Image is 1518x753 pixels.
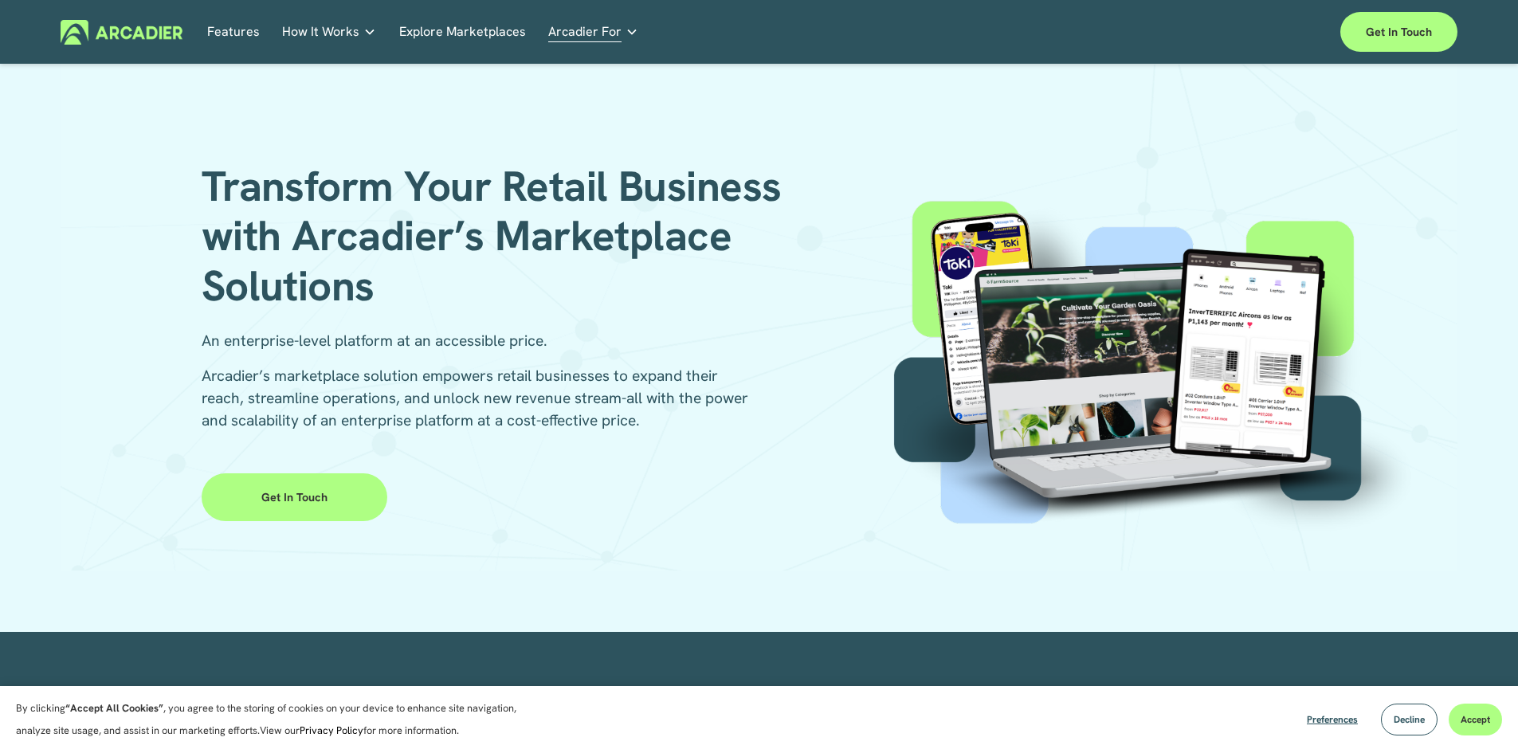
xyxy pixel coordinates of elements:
p: An enterprise-level platform at an accessible price. [202,330,759,352]
p: Arcadier’s marketplace solution empowers retail businesses to expand their reach, streamline oper... [202,365,759,432]
a: Get in Touch [202,473,387,521]
a: Privacy Policy [300,724,363,737]
a: folder dropdown [282,20,376,45]
a: Features [207,20,260,45]
span: Preferences [1307,713,1358,726]
a: folder dropdown [548,20,638,45]
h1: Transform Your Retail Business with Arcadier’s Marketplace Solutions [202,162,806,311]
button: Decline [1381,704,1438,735]
span: How It Works [282,21,359,43]
span: Accept [1461,713,1490,726]
button: Accept [1449,704,1502,735]
span: Arcadier For [548,21,622,43]
img: Arcadier [61,20,182,45]
button: Preferences [1295,704,1370,735]
p: By clicking , you agree to the storing of cookies on your device to enhance site navigation, anal... [16,697,534,742]
a: Get in touch [1340,12,1457,52]
strong: “Accept All Cookies” [65,701,163,715]
a: Explore Marketplaces [399,20,526,45]
span: Decline [1394,713,1425,726]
